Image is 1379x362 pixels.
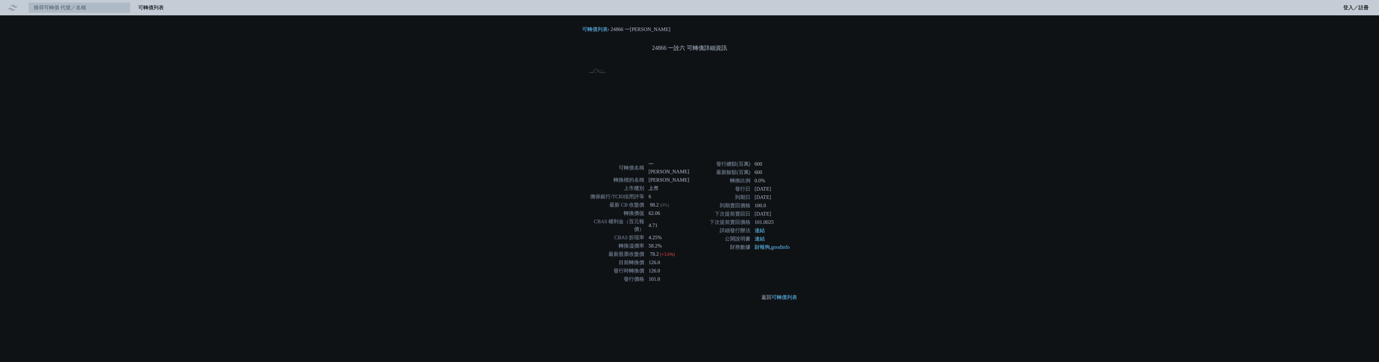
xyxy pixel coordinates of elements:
td: 0.0% [751,177,795,185]
a: 連結 [755,228,765,233]
td: 公開說明書 [690,235,751,243]
p: 返回 [577,294,802,301]
td: 最新股票收盤價 [585,250,645,258]
td: 最新餘額(百萬) [690,168,751,177]
span: (+3.6%) [660,252,675,257]
td: 目前轉換價 [585,258,645,267]
td: 126.0 [645,267,689,275]
td: CBAS 權利金（百元報價） [585,217,645,233]
td: 轉換溢價率 [585,242,645,250]
td: 發行日 [690,185,751,193]
td: 101.0 [645,275,689,283]
h1: 24866 一詮六 可轉債詳細資訊 [577,43,802,52]
a: 財報狗 [755,244,770,250]
td: 126.0 [645,258,689,267]
span: (0%) [660,203,669,208]
td: 62.06 [645,209,689,217]
td: 100.0 [751,201,795,210]
td: 58.2% [645,242,689,250]
td: 600 [751,168,795,177]
a: goodinfo [771,244,790,250]
td: 101.0025 [751,218,795,226]
td: 擔保銀行/TCRI信用評等 [585,193,645,201]
td: [PERSON_NAME] [645,176,689,184]
td: 轉換價值 [585,209,645,217]
td: 財務數據 [690,243,751,251]
td: 下次提前賣回價格 [690,218,751,226]
td: 發行時轉換價 [585,267,645,275]
a: 可轉債列表 [772,295,797,300]
a: 連結 [755,236,765,241]
td: [DATE] [751,193,795,201]
td: 4.25% [645,233,689,242]
td: 上市 [645,184,689,193]
td: CBAS 折現率 [585,233,645,242]
td: , [751,243,795,251]
td: 一[PERSON_NAME] [645,160,689,176]
div: 98.2 [648,201,660,209]
td: 轉換比例 [690,177,751,185]
td: 6 [645,193,689,201]
a: 可轉債列表 [582,27,608,32]
td: 發行價格 [585,275,645,283]
td: [DATE] [751,210,795,218]
a: 登入／註冊 [1338,3,1374,13]
input: 搜尋可轉債 代號／名稱 [28,2,131,13]
li: 24866 一[PERSON_NAME] [611,26,670,33]
a: 可轉債列表 [138,5,164,10]
td: [DATE] [751,185,795,193]
td: 到期日 [690,193,751,201]
td: 4.71 [645,217,689,233]
td: 下次提前賣回日 [690,210,751,218]
td: 到期賣回價格 [690,201,751,210]
td: 可轉債名稱 [585,160,645,176]
td: 600 [751,160,795,168]
li: › [582,26,609,33]
td: 發行總額(百萬) [690,160,751,168]
td: 上市櫃別 [585,184,645,193]
div: 78.2 [648,250,660,258]
td: 轉換標的名稱 [585,176,645,184]
td: 詳細發行辦法 [690,226,751,235]
td: 最新 CB 收盤價 [585,201,645,209]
